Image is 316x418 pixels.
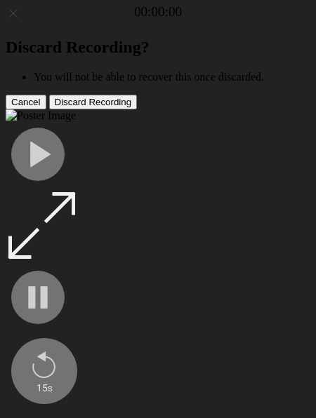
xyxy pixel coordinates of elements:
button: Cancel [6,95,46,109]
li: You will not be able to recover this once discarded. [34,71,310,83]
h2: Discard Recording? [6,38,310,57]
a: 00:00:00 [134,4,182,20]
button: Discard Recording [49,95,138,109]
img: Poster Image [6,109,76,122]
